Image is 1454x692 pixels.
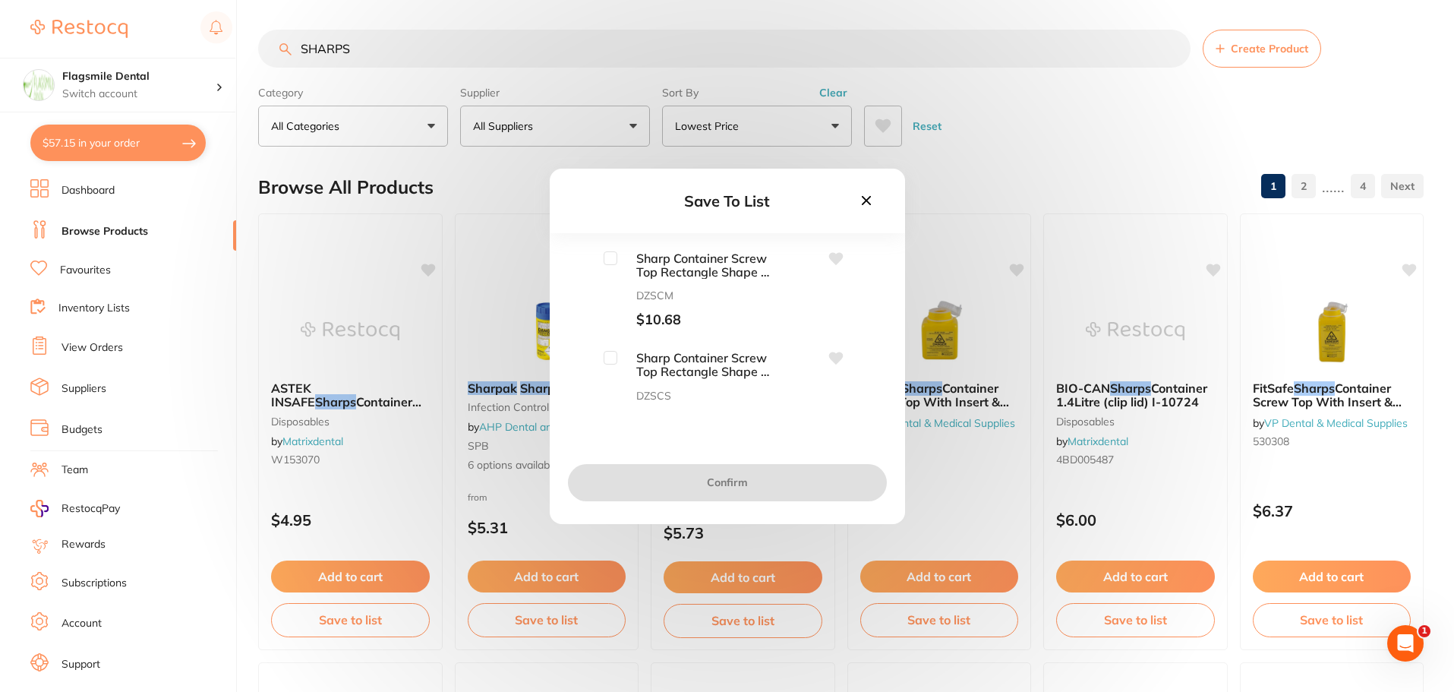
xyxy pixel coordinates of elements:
[617,312,769,328] span: $10.68
[1418,625,1430,637] span: 1
[1387,625,1424,662] iframe: Intercom live chat
[568,464,887,501] button: Confirm
[617,251,769,280] span: Sharp Container Screw Top Rectangle Shape - Medium 8.6 L
[617,390,769,402] span: DZSCS
[617,289,769,302] span: DZSCM
[617,351,769,379] span: Sharp Container Screw Top Rectangle Shape - Small 1.4 L
[684,191,770,210] span: Save To List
